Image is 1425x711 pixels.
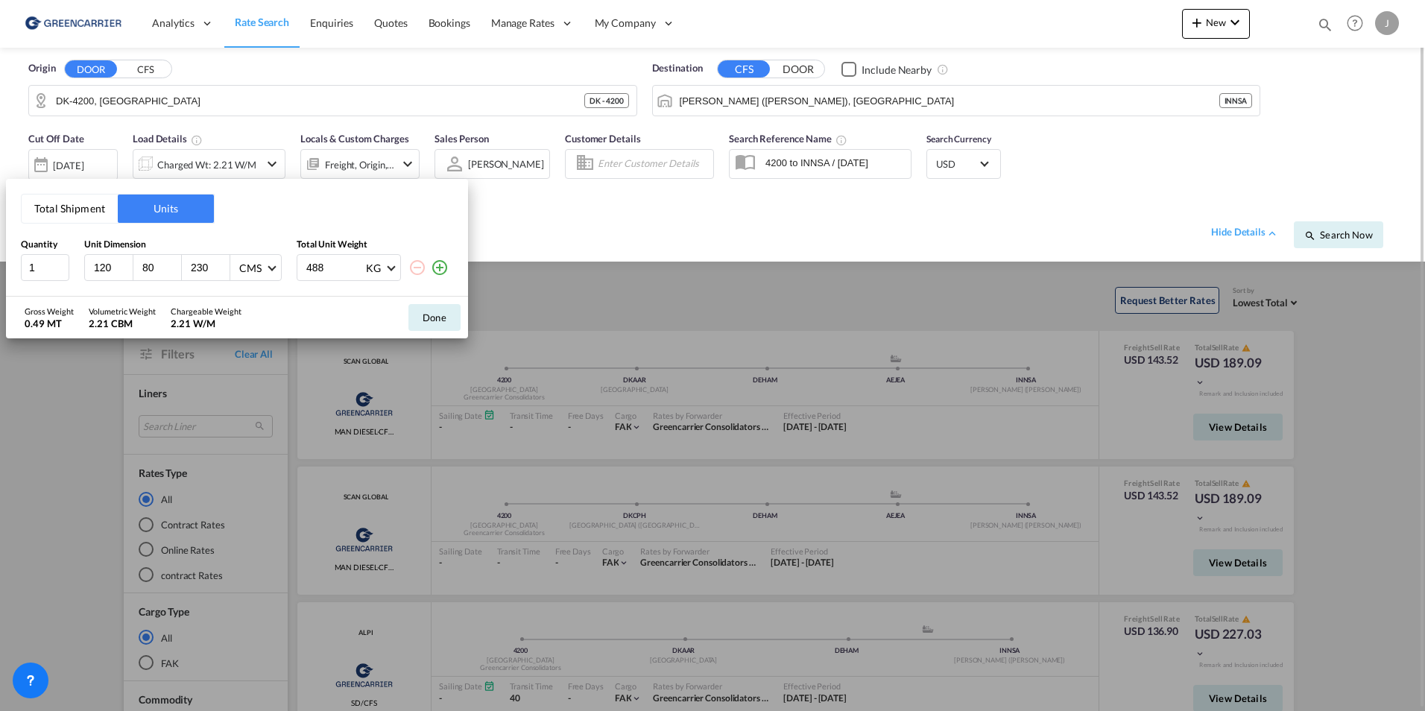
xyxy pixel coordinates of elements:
[366,262,381,274] div: KG
[239,262,262,274] div: CMS
[89,306,156,317] div: Volumetric Weight
[408,304,461,331] button: Done
[92,261,133,274] input: L
[89,317,156,330] div: 2.21 CBM
[25,317,74,330] div: 0.49 MT
[118,195,214,223] button: Units
[189,261,230,274] input: H
[21,238,69,251] div: Quantity
[25,306,74,317] div: Gross Weight
[141,261,181,274] input: W
[431,259,449,276] md-icon: icon-plus-circle-outline
[84,238,282,251] div: Unit Dimension
[297,238,453,251] div: Total Unit Weight
[21,254,69,281] input: Qty
[305,255,364,280] input: Enter weight
[171,306,241,317] div: Chargeable Weight
[408,259,426,276] md-icon: icon-minus-circle-outline
[22,195,118,223] button: Total Shipment
[171,317,241,330] div: 2.21 W/M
